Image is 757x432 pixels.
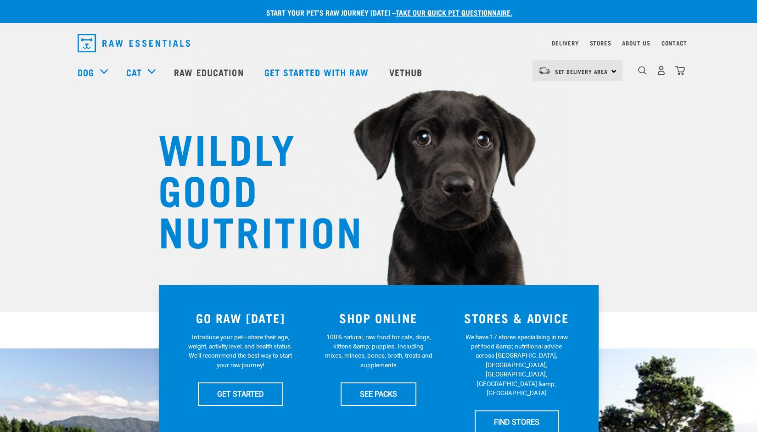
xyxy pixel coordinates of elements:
[165,54,255,90] a: Raw Education
[656,66,666,75] img: user.png
[638,66,647,75] img: home-icon-1@2x.png
[315,311,442,325] h3: SHOP ONLINE
[70,30,687,56] nav: dropdown navigation
[186,332,294,370] p: Introduce your pet—share their age, weight, activity level, and health status. We'll recommend th...
[78,65,94,79] a: Dog
[78,34,190,52] img: Raw Essentials Logo
[463,332,571,398] p: We have 17 stores specialising in raw pet food &amp; nutritional advice across [GEOGRAPHIC_DATA],...
[555,70,608,73] span: Set Delivery Area
[590,41,611,45] a: Stores
[198,382,283,405] a: GET STARTED
[177,311,304,325] h3: GO RAW [DATE]
[255,54,380,90] a: Get started with Raw
[552,41,578,45] a: Delivery
[380,54,434,90] a: Vethub
[158,126,342,250] h1: WILDLY GOOD NUTRITION
[341,382,416,405] a: SEE PACKS
[396,10,512,14] a: take our quick pet questionnaire.
[675,66,685,75] img: home-icon@2x.png
[538,67,550,75] img: van-moving.png
[662,41,687,45] a: Contact
[622,41,650,45] a: About Us
[453,311,580,325] h3: STORES & ADVICE
[325,332,432,370] p: 100% natural, raw food for cats, dogs, kittens &amp; puppies. Including mixes, minces, bones, bro...
[126,65,142,79] a: Cat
